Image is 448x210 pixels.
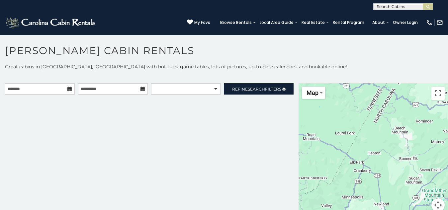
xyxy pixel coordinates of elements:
a: My Favs [187,19,210,26]
a: Local Area Guide [256,18,297,27]
img: White-1-2.png [5,16,97,29]
img: mail-regular-white.png [436,19,443,26]
a: RefineSearchFilters [224,83,294,95]
button: Toggle fullscreen view [431,87,445,100]
a: Browse Rentals [217,18,255,27]
a: Real Estate [298,18,328,27]
button: Change map style [302,87,325,99]
a: About [369,18,388,27]
img: phone-regular-white.png [426,19,433,26]
span: Search [248,87,265,92]
a: Owner Login [390,18,421,27]
span: Map [307,89,318,96]
span: My Favs [194,20,210,26]
a: Rental Program [329,18,368,27]
span: Refine Filters [232,87,281,92]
